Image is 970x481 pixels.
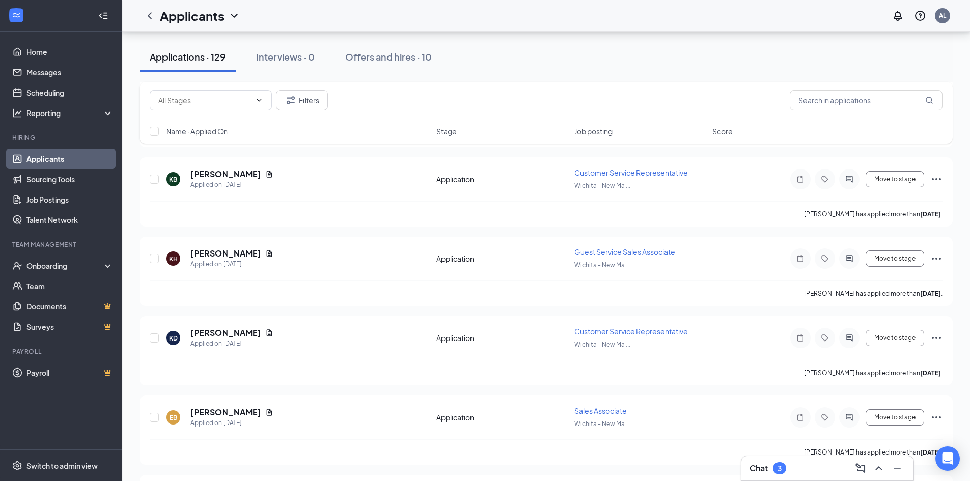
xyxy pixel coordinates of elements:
svg: Filter [285,94,297,106]
svg: ChevronLeft [144,10,156,22]
svg: ActiveChat [843,334,855,342]
svg: ChevronDown [228,10,240,22]
span: Name · Applied On [166,126,228,136]
button: ComposeMessage [852,460,869,476]
a: DocumentsCrown [26,296,114,317]
span: Wichita - ​​New Ma ... [574,182,630,189]
div: Team Management [12,240,112,249]
p: [PERSON_NAME] has applied more than . [804,369,943,377]
div: Open Intercom Messenger [935,446,960,471]
div: Applied on [DATE] [190,180,273,190]
input: All Stages [158,95,251,106]
p: [PERSON_NAME] has applied more than . [804,210,943,218]
svg: Document [265,408,273,416]
a: Applicants [26,149,114,169]
span: Job posting [574,126,613,136]
a: PayrollCrown [26,362,114,383]
div: Applications · 129 [150,50,226,63]
a: Sourcing Tools [26,169,114,189]
span: Sales Associate [574,406,627,415]
span: Guest Service Sales Associate [574,247,675,257]
div: EB [170,413,177,422]
a: Home [26,42,114,62]
svg: WorkstreamLogo [11,10,21,20]
svg: ChevronUp [873,462,885,474]
svg: Ellipses [930,332,943,344]
svg: Document [265,249,273,258]
div: AL [939,11,946,20]
svg: Analysis [12,108,22,118]
svg: Note [794,334,807,342]
button: Move to stage [866,330,924,346]
input: Search in applications [790,90,943,110]
svg: Note [794,413,807,421]
svg: QuestionInfo [914,10,926,22]
div: KB [169,175,177,184]
button: ChevronUp [871,460,887,476]
div: Interviews · 0 [256,50,315,63]
span: Wichita - ​​New Ma ... [574,261,630,269]
svg: Collapse [98,11,108,21]
a: Scheduling [26,82,114,103]
svg: MagnifyingGlass [925,96,933,104]
span: Customer Service Representative [574,168,688,177]
span: Customer Service Representative [574,327,688,336]
span: Score [712,126,733,136]
span: Wichita - ​​New Ma ... [574,420,630,428]
div: Offers and hires · 10 [345,50,432,63]
svg: ComposeMessage [854,462,867,474]
svg: ActiveChat [843,254,855,263]
p: [PERSON_NAME] has applied more than . [804,448,943,457]
h5: [PERSON_NAME] [190,327,261,338]
div: Applied on [DATE] [190,418,273,428]
h5: [PERSON_NAME] [190,407,261,418]
div: Applied on [DATE] [190,259,273,269]
svg: Settings [12,461,22,471]
h1: Applicants [160,7,224,24]
div: 3 [778,464,782,473]
div: Onboarding [26,261,105,271]
svg: Ellipses [930,252,943,265]
h3: Chat [750,463,768,474]
svg: Ellipses [930,173,943,185]
a: SurveysCrown [26,317,114,337]
button: Minimize [889,460,905,476]
button: Move to stage [866,250,924,267]
svg: ChevronDown [255,96,263,104]
svg: Tag [819,254,831,263]
div: KH [169,254,178,263]
div: Application [436,174,568,184]
h5: [PERSON_NAME] [190,248,261,259]
div: Application [436,253,568,264]
svg: ActiveChat [843,175,855,183]
div: Application [436,333,568,343]
a: Team [26,276,114,296]
b: [DATE] [920,369,941,377]
svg: Note [794,175,807,183]
div: Application [436,412,568,422]
svg: Tag [819,413,831,421]
b: [DATE] [920,448,941,456]
div: Applied on [DATE] [190,338,273,349]
svg: Document [265,170,273,178]
button: Filter Filters [276,90,328,110]
p: [PERSON_NAME] has applied more than . [804,289,943,298]
a: Messages [26,62,114,82]
svg: Ellipses [930,411,943,423]
a: Job Postings [26,189,114,210]
svg: Minimize [891,462,903,474]
svg: Notifications [892,10,904,22]
button: Move to stage [866,409,924,426]
div: Reporting [26,108,114,118]
svg: Tag [819,175,831,183]
svg: ActiveChat [843,413,855,421]
div: Hiring [12,133,112,142]
h5: [PERSON_NAME] [190,168,261,180]
svg: Document [265,329,273,337]
div: Switch to admin view [26,461,98,471]
span: Wichita - ​​New Ma ... [574,341,630,348]
span: Stage [436,126,457,136]
svg: UserCheck [12,261,22,271]
svg: Tag [819,334,831,342]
